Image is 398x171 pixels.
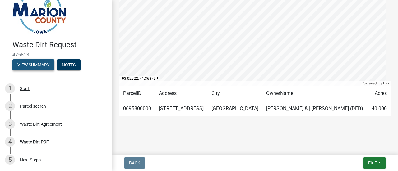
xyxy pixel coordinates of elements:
td: City [208,86,262,101]
td: [PERSON_NAME] & | [PERSON_NAME] (DED) [262,101,368,116]
a: Esri [383,81,389,85]
td: [STREET_ADDRESS] [155,101,208,116]
div: 2 [5,101,15,111]
h4: Waste Dirt Request [12,40,107,49]
div: Start [20,86,30,91]
td: [GEOGRAPHIC_DATA] [208,101,262,116]
td: Acres [368,86,391,101]
div: Parcel search [20,104,46,108]
div: Waste Dirt PDF [20,140,49,144]
div: 5 [5,155,15,165]
td: OwnerName [262,86,368,101]
button: Exit [363,157,386,169]
div: Powered by [360,81,391,86]
wm-modal-confirm: Summary [12,63,54,68]
div: 3 [5,119,15,129]
wm-modal-confirm: Notes [57,63,81,68]
td: ParcelID [119,86,155,101]
button: Back [124,157,145,169]
td: 0695800000 [119,101,155,116]
div: 4 [5,137,15,147]
button: View Summary [12,59,54,70]
td: 40.000 [368,101,391,116]
td: Address [155,86,208,101]
span: Back [129,160,140,165]
span: Exit [368,160,377,165]
span: 475813 [12,52,99,58]
div: Waste Dirt Agreement [20,122,62,126]
div: 1 [5,83,15,93]
button: Notes [57,59,81,70]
